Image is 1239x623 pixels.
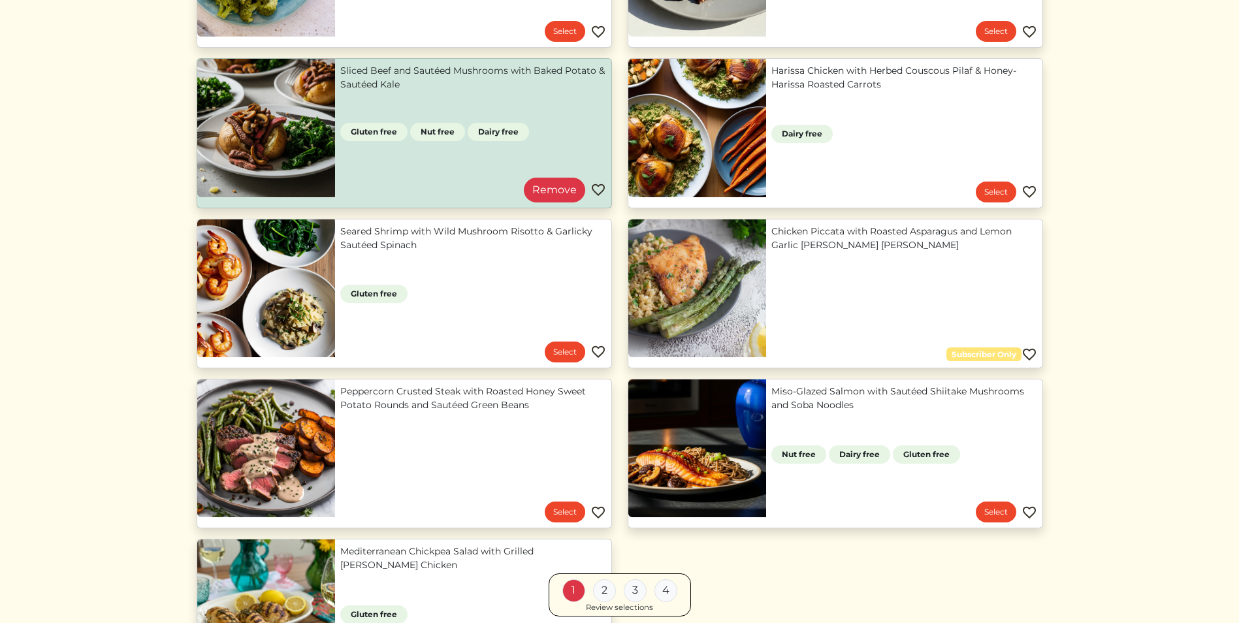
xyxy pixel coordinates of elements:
div: 1 [562,579,585,601]
a: Select [545,21,585,42]
img: Favorite menu item [590,182,606,198]
div: Review selections [586,601,653,613]
img: Favorite menu item [1022,24,1037,40]
div: 4 [654,579,677,601]
img: Favorite menu item [590,344,606,360]
img: Favorite menu item [590,505,606,520]
div: 2 [593,579,616,601]
a: Peppercorn Crusted Steak with Roasted Honey Sweet Potato Rounds and Sautéed Green Beans [340,385,606,412]
a: Harissa Chicken with Herbed Couscous Pilaf & Honey-Harissa Roasted Carrots [771,64,1037,91]
a: 1 2 3 4 Review selections [549,573,691,616]
a: Chicken Piccata with Roasted Asparagus and Lemon Garlic [PERSON_NAME] [PERSON_NAME] [771,225,1037,252]
a: Miso-Glazed Salmon with Sautéed Shiitake Mushrooms and Soba Noodles [771,385,1037,412]
div: 3 [624,579,647,601]
a: Select [545,342,585,362]
a: Select [976,502,1016,522]
img: Favorite menu item [1022,505,1037,520]
a: Mediterranean Chickpea Salad with Grilled [PERSON_NAME] Chicken [340,545,606,572]
img: Favorite menu item [1022,347,1037,362]
a: Select [545,502,585,522]
a: Seared Shrimp with Wild Mushroom Risotto & Garlicky Sautéed Spinach [340,225,606,252]
a: Select [976,182,1016,202]
img: Favorite menu item [590,24,606,40]
a: Remove [524,178,585,202]
a: Sliced Beef and Sautéed Mushrooms with Baked Potato & Sautéed Kale [340,64,606,91]
img: Favorite menu item [1022,184,1037,200]
a: Select [976,21,1016,42]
